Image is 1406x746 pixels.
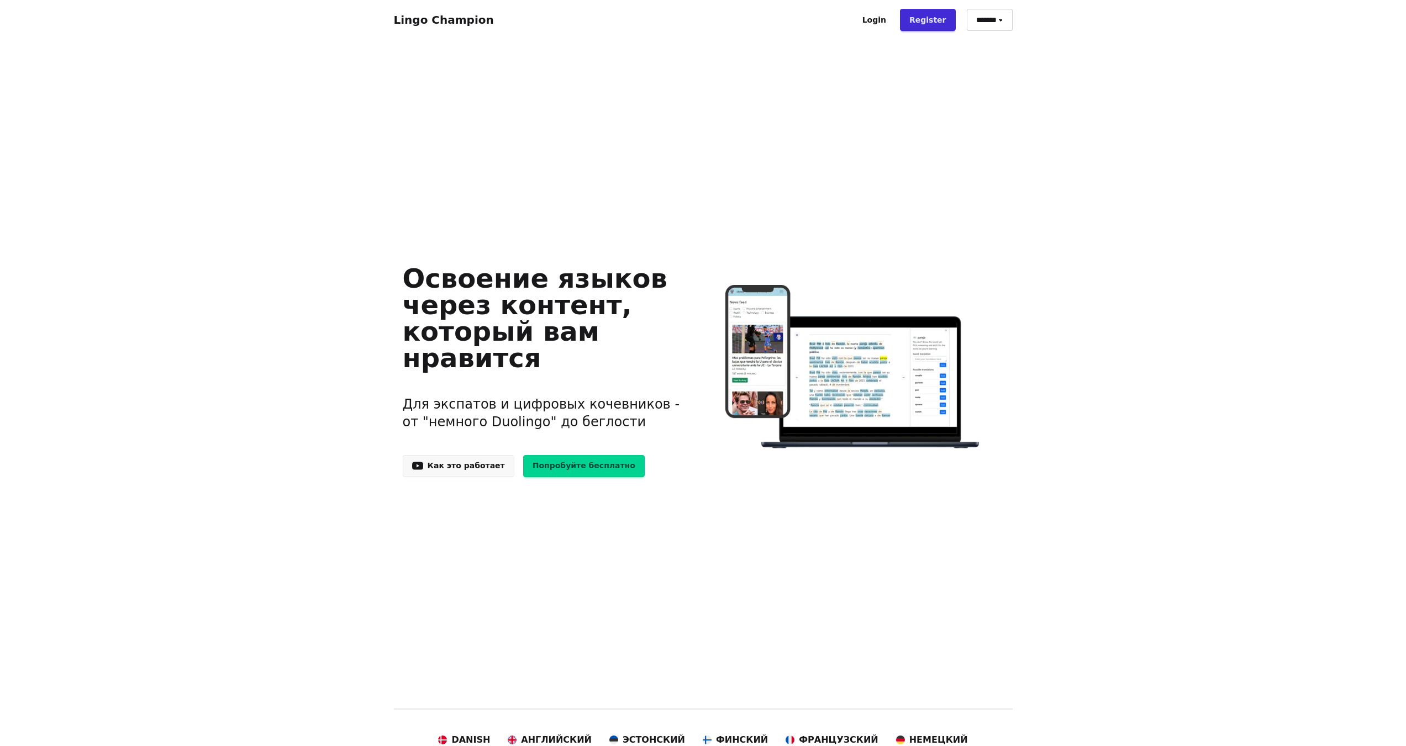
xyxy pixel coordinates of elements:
[900,9,956,31] a: Register
[403,265,686,371] h1: Освоение языков через контент, который вам нравится
[703,285,1003,450] img: Изучайте языки онлайн
[403,382,686,444] h3: Для экспатов и цифровых кочевников - от "немного Duolingo" до беглости
[853,9,896,31] a: Login
[403,455,514,477] a: Как это работает
[523,455,645,477] a: Попробуйте бесплатно
[394,13,494,27] a: Lingo Champion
